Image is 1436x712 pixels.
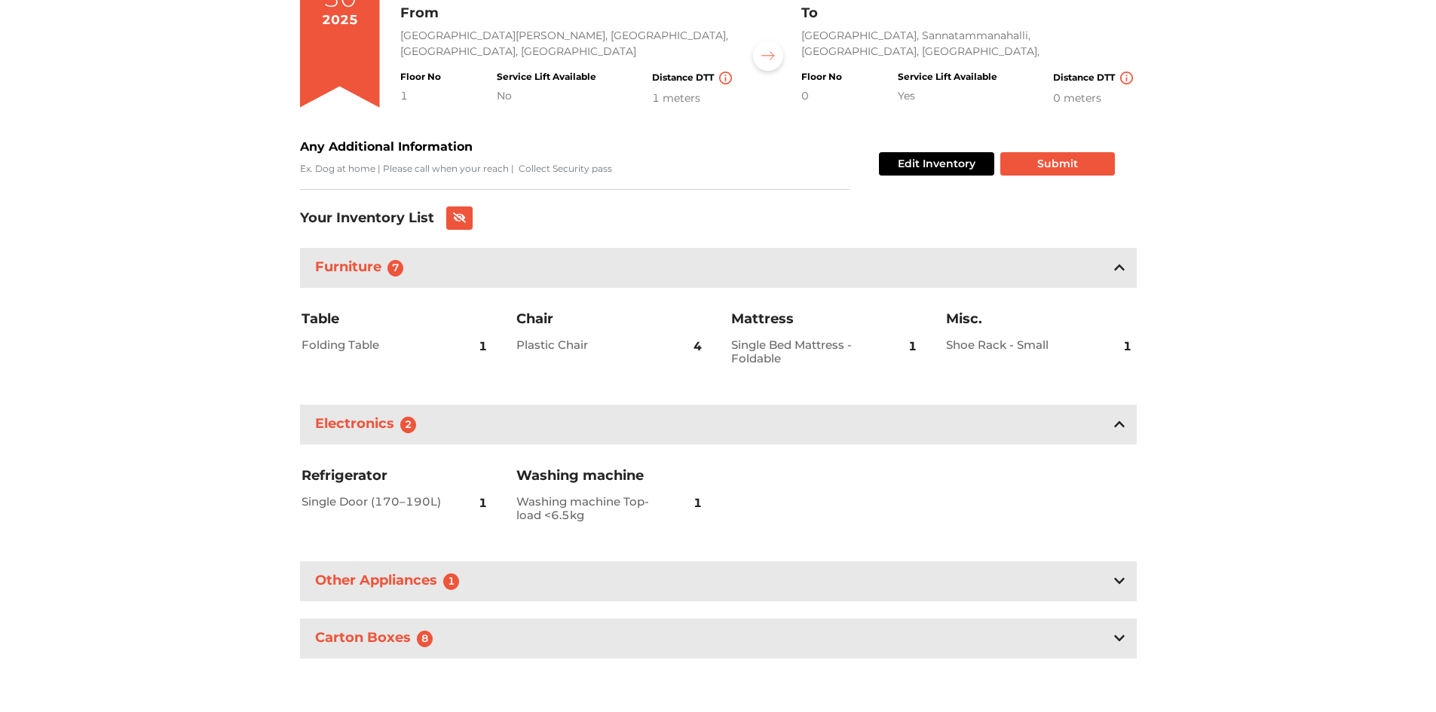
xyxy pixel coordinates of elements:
[731,338,872,365] h2: Single Bed Mattress - Foldable
[694,485,702,521] span: 1
[479,328,487,365] span: 1
[302,467,490,485] h3: Refrigerator
[946,310,1134,328] h3: Misc.
[1053,90,1136,106] div: 0 meters
[302,495,442,509] h2: Single Door (170–190L)
[516,467,705,485] h3: Washing machine
[898,72,997,82] h4: Service Lift Available
[652,90,735,106] div: 1 meters
[417,631,433,647] span: 8
[497,88,596,104] div: No
[312,256,413,280] h3: Furniture
[801,72,842,82] h4: Floor No
[694,328,702,365] span: 4
[300,210,434,227] h3: Your Inventory List
[1000,152,1115,176] button: Submit
[1123,328,1131,365] span: 1
[302,338,442,352] h2: Folding Table
[400,417,417,433] span: 2
[898,88,997,104] div: Yes
[322,11,358,30] div: 2025
[312,627,442,650] h3: Carton Boxes
[312,413,426,436] h3: Electronics
[731,310,920,328] h3: Mattress
[801,5,1136,22] h3: To
[387,260,404,277] span: 7
[652,72,735,84] h4: Distance DTT
[302,310,490,328] h3: Table
[801,88,842,104] div: 0
[908,328,917,365] span: 1
[516,310,705,328] h3: Chair
[400,72,441,82] h4: Floor No
[879,152,994,176] button: Edit Inventory
[516,495,657,522] h2: Washing machine Top-load <6.5kg
[801,28,1136,60] p: [GEOGRAPHIC_DATA], Sannatammanahalli, [GEOGRAPHIC_DATA], [GEOGRAPHIC_DATA],
[497,72,596,82] h4: Service Lift Available
[516,338,657,352] h2: Plastic Chair
[443,573,460,590] span: 1
[300,139,473,154] b: Any Additional Information
[400,88,441,104] div: 1
[479,485,487,521] span: 1
[946,338,1087,352] h2: Shoe Rack - Small
[400,5,735,22] h3: From
[400,28,735,60] p: [GEOGRAPHIC_DATA][PERSON_NAME], [GEOGRAPHIC_DATA], [GEOGRAPHIC_DATA], [GEOGRAPHIC_DATA]
[312,570,469,593] h3: Other Appliances
[1053,72,1136,84] h4: Distance DTT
